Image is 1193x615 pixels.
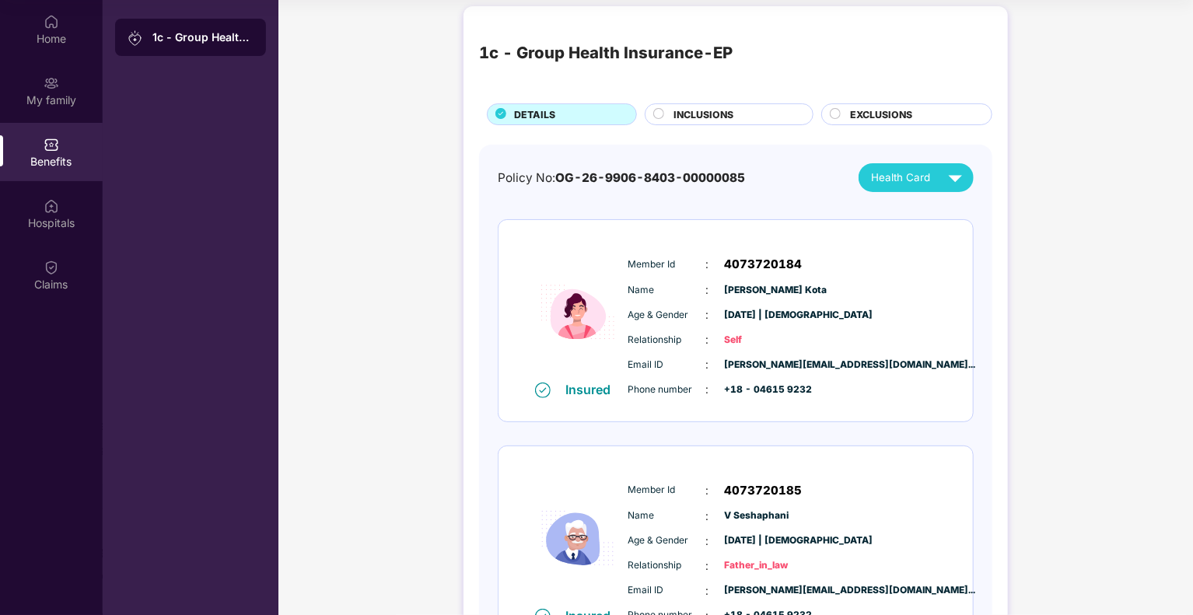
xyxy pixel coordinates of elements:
[706,256,709,273] span: :
[531,243,624,381] img: icon
[706,381,709,398] span: :
[531,470,624,607] img: icon
[725,283,803,298] span: [PERSON_NAME] Kota
[942,164,969,191] img: svg+xml;base64,PHN2ZyB4bWxucz0iaHR0cDovL3d3dy53My5vcmcvMjAwMC9zdmciIHZpZXdCb3g9IjAgMCAyNCAyNCIgd2...
[555,170,745,185] span: OG-26-9906-8403-00000085
[628,383,706,397] span: Phone number
[725,333,803,348] span: Self
[479,40,733,65] div: 1c - Group Health Insurance-EP
[128,30,143,46] img: svg+xml;base64,PHN2ZyB3aWR0aD0iMjAiIGhlaWdodD0iMjAiIHZpZXdCb3g9IjAgMCAyMCAyMCIgZmlsbD0ibm9uZSIgeG...
[44,75,59,91] img: svg+xml;base64,PHN2ZyB3aWR0aD0iMjAiIGhlaWdodD0iMjAiIHZpZXdCb3g9IjAgMCAyMCAyMCIgZmlsbD0ibm9uZSIgeG...
[44,14,59,30] img: svg+xml;base64,PHN2ZyBpZD0iSG9tZSIgeG1sbnM9Imh0dHA6Ly93d3cudzMub3JnLzIwMDAvc3ZnIiB3aWR0aD0iMjAiIG...
[725,358,803,372] span: [PERSON_NAME][EMAIL_ADDRESS][DOMAIN_NAME]...
[725,508,803,523] span: V Seshaphani
[706,557,709,575] span: :
[706,482,709,499] span: :
[44,260,59,275] img: svg+xml;base64,PHN2ZyBpZD0iQ2xhaW0iIHhtbG5zPSJodHRwOi8vd3d3LnczLm9yZy8yMDAwL3N2ZyIgd2lkdGg9IjIwIi...
[152,30,254,45] div: 1c - Group Health Insurance-EP
[706,582,709,599] span: :
[673,107,733,122] span: INCLUSIONS
[725,583,803,598] span: [PERSON_NAME][EMAIL_ADDRESS][DOMAIN_NAME]...
[706,533,709,550] span: :
[850,107,912,122] span: EXCLUSIONS
[871,169,930,186] span: Health Card
[628,508,706,523] span: Name
[725,481,803,500] span: 4073720185
[628,333,706,348] span: Relationship
[514,107,555,122] span: DETAILS
[725,308,803,323] span: [DATE] | [DEMOGRAPHIC_DATA]
[566,382,621,397] div: Insured
[628,533,706,548] span: Age & Gender
[628,583,706,598] span: Email ID
[859,163,974,192] button: Health Card
[706,508,709,525] span: :
[628,483,706,498] span: Member Id
[628,558,706,573] span: Relationship
[725,255,803,274] span: 4073720184
[628,358,706,372] span: Email ID
[706,356,709,373] span: :
[628,308,706,323] span: Age & Gender
[44,137,59,152] img: svg+xml;base64,PHN2ZyBpZD0iQmVuZWZpdHMiIHhtbG5zPSJodHRwOi8vd3d3LnczLm9yZy8yMDAwL3N2ZyIgd2lkdGg9Ij...
[628,257,706,272] span: Member Id
[725,383,803,397] span: +18 - 04615 9232
[498,169,745,187] div: Policy No:
[44,198,59,214] img: svg+xml;base64,PHN2ZyBpZD0iSG9zcGl0YWxzIiB4bWxucz0iaHR0cDovL3d3dy53My5vcmcvMjAwMC9zdmciIHdpZHRoPS...
[706,306,709,323] span: :
[725,533,803,548] span: [DATE] | [DEMOGRAPHIC_DATA]
[725,558,803,573] span: Father_in_law
[706,281,709,299] span: :
[535,383,551,398] img: svg+xml;base64,PHN2ZyB4bWxucz0iaHR0cDovL3d3dy53My5vcmcvMjAwMC9zdmciIHdpZHRoPSIxNiIgaGVpZ2h0PSIxNi...
[706,331,709,348] span: :
[628,283,706,298] span: Name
